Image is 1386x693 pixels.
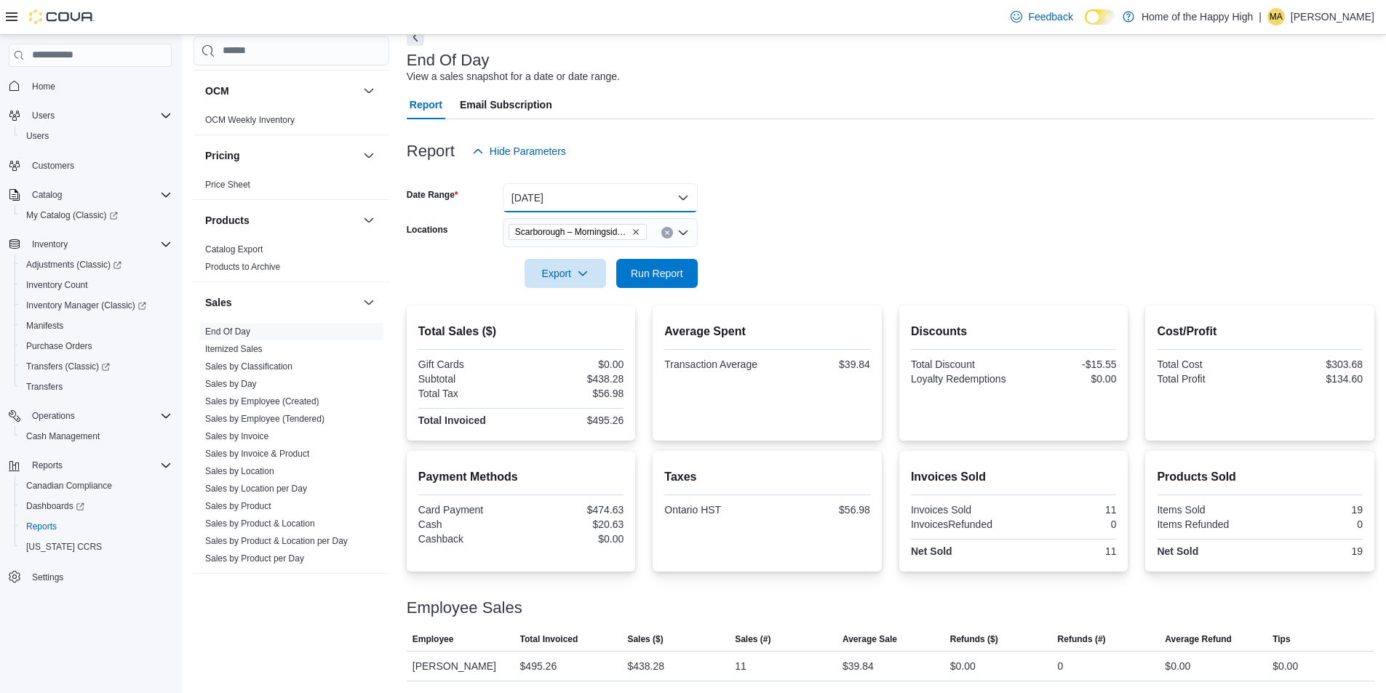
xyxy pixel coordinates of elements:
[20,297,152,314] a: Inventory Manager (Classic)
[407,69,620,84] div: View a sales snapshot for a date or date range.
[205,361,292,372] a: Sales by Classification
[418,518,518,530] div: Cash
[26,500,84,512] span: Dashboards
[1270,8,1283,25] span: MA
[524,358,624,370] div: $0.00
[664,504,764,516] div: Ontario HST
[418,373,518,385] div: Subtotal
[407,652,514,681] div: [PERSON_NAME]
[524,414,624,426] div: $495.26
[520,633,578,645] span: Total Invoiced
[205,396,319,407] span: Sales by Employee (Created)
[533,259,597,288] span: Export
[15,496,178,516] a: Dashboards
[1016,373,1116,385] div: $0.00
[1157,468,1363,486] h2: Products Sold
[1273,633,1290,645] span: Tips
[20,207,124,224] a: My Catalog (Classic)
[627,657,664,675] div: $438.28
[32,110,55,121] span: Users
[15,255,178,275] a: Adjustments (Classic)
[205,413,324,425] span: Sales by Employee (Tendered)
[1058,657,1064,675] div: 0
[20,127,172,145] span: Users
[205,84,229,98] h3: OCM
[1263,373,1363,385] div: $134.60
[1016,358,1116,370] div: -$15.55
[194,176,389,199] div: Pricing
[911,358,1011,370] div: Total Discount
[20,538,108,556] a: [US_STATE] CCRS
[205,180,250,190] a: Price Sheet
[735,657,746,675] div: 11
[205,84,357,98] button: OCM
[26,407,81,425] button: Operations
[205,518,315,529] span: Sales by Product & Location
[194,111,389,135] div: OCM
[627,633,663,645] span: Sales ($)
[20,358,172,375] span: Transfers (Classic)
[418,323,624,340] h2: Total Sales ($)
[616,259,698,288] button: Run Report
[26,340,92,352] span: Purchase Orders
[407,224,448,236] label: Locations
[20,337,98,355] a: Purchase Orders
[1267,8,1285,25] div: Milagros Argoso
[26,457,68,474] button: Reports
[205,262,280,272] a: Products to Archive
[26,279,88,291] span: Inventory Count
[1157,358,1256,370] div: Total Cost
[32,81,55,92] span: Home
[26,78,61,95] a: Home
[360,82,378,100] button: OCM
[20,207,172,224] span: My Catalog (Classic)
[205,343,263,355] span: Itemized Sales
[26,480,112,492] span: Canadian Compliance
[418,533,518,545] div: Cashback
[26,320,63,332] span: Manifests
[1263,358,1363,370] div: $303.68
[26,381,63,393] span: Transfers
[205,148,357,163] button: Pricing
[205,295,357,310] button: Sales
[26,157,80,175] a: Customers
[205,148,239,163] h3: Pricing
[3,234,178,255] button: Inventory
[20,337,172,355] span: Purchase Orders
[418,358,518,370] div: Gift Cards
[1291,8,1374,25] p: [PERSON_NAME]
[205,261,280,273] span: Products to Archive
[1259,8,1262,25] p: |
[3,566,178,587] button: Settings
[205,431,268,441] a: Sales by Invoice
[1016,504,1116,516] div: 11
[26,77,172,95] span: Home
[205,535,348,547] span: Sales by Product & Location per Day
[770,504,870,516] div: $56.98
[20,127,55,145] a: Users
[20,477,172,494] span: Canadian Compliance
[205,466,274,476] a: Sales by Location
[1263,545,1363,557] div: 19
[15,377,178,397] button: Transfers
[843,633,897,645] span: Average Sale
[1165,633,1232,645] span: Average Refund
[26,130,49,142] span: Users
[911,323,1117,340] h2: Discounts
[205,327,250,337] a: End Of Day
[205,244,263,255] span: Catalog Export
[407,599,522,617] h3: Employee Sales
[911,518,1011,530] div: InvoicesRefunded
[490,144,566,159] span: Hide Parameters
[15,316,178,336] button: Manifests
[32,239,68,250] span: Inventory
[1157,518,1256,530] div: Items Refunded
[205,414,324,424] a: Sales by Employee (Tendered)
[664,323,870,340] h2: Average Spent
[1028,9,1072,24] span: Feedback
[26,569,69,586] a: Settings
[911,545,952,557] strong: Net Sold
[3,455,178,476] button: Reports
